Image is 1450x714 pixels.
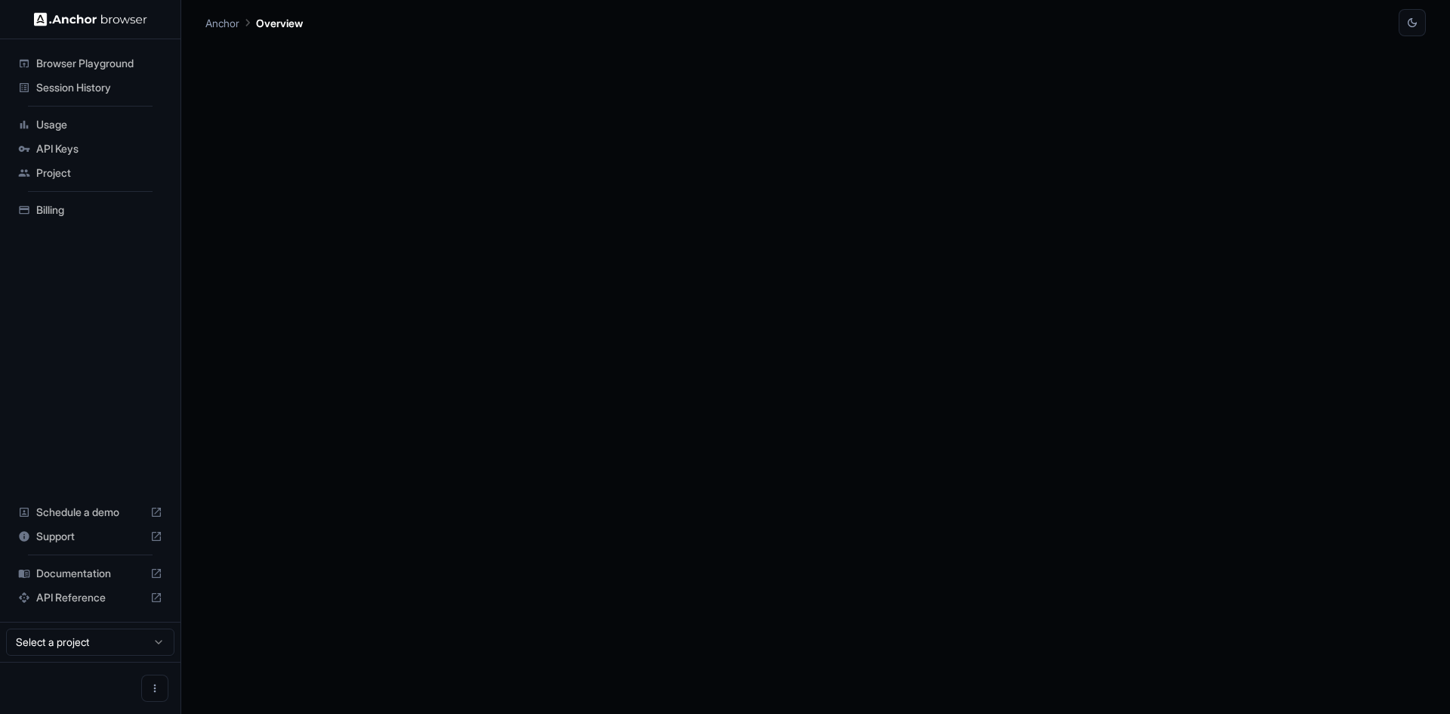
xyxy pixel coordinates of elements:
div: Support [12,524,168,549]
p: Anchor [205,15,239,31]
div: Session History [12,76,168,100]
div: API Reference [12,586,168,610]
button: Open menu [141,675,168,702]
div: Browser Playground [12,51,168,76]
img: Anchor Logo [34,12,147,26]
span: Documentation [36,566,144,581]
span: Usage [36,117,162,132]
p: Overview [256,15,303,31]
span: Session History [36,80,162,95]
div: Schedule a demo [12,500,168,524]
span: Schedule a demo [36,505,144,520]
div: Usage [12,113,168,137]
div: Project [12,161,168,185]
span: API Keys [36,141,162,156]
span: Support [36,529,144,544]
div: API Keys [12,137,168,161]
nav: breadcrumb [205,14,303,31]
span: Project [36,165,162,181]
span: Billing [36,202,162,218]
span: Browser Playground [36,56,162,71]
div: Documentation [12,561,168,586]
span: API Reference [36,590,144,605]
div: Billing [12,198,168,222]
